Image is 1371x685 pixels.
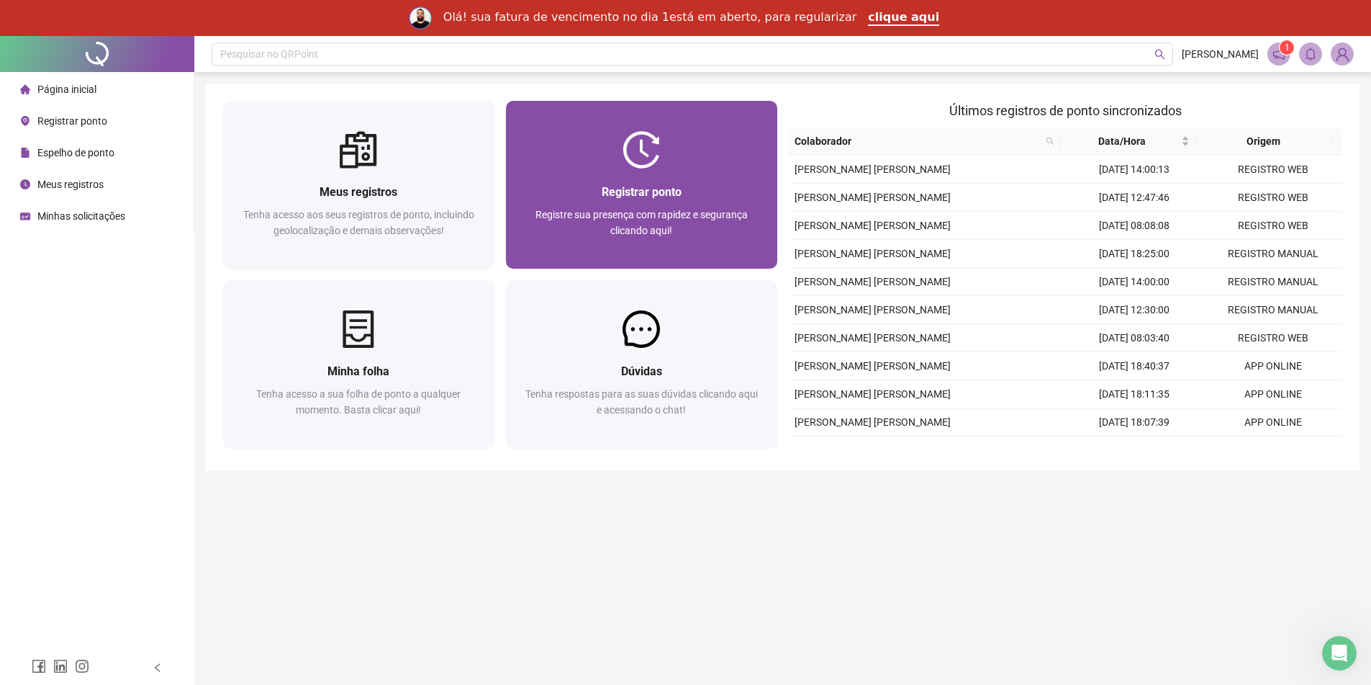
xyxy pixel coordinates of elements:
span: Últimos registros de ponto sincronizados [949,103,1182,118]
td: [DATE] 18:40:37 [1065,352,1203,380]
span: Tenha respostas para as suas dúvidas clicando aqui e acessando o chat! [525,388,758,416]
td: [DATE] 13:59:39 [1065,436,1203,465]
td: REGISTRO WEB [1204,324,1342,352]
span: [PERSON_NAME] [PERSON_NAME] [795,276,951,287]
img: Profile image for Rodolfo [409,6,432,30]
td: [DATE] 12:30:00 [1065,296,1203,324]
span: Meus registros [37,179,104,190]
span: Minhas solicitações [37,210,125,222]
span: left [153,663,163,673]
td: APP ONLINE [1204,380,1342,408]
span: facebook [32,659,46,673]
span: Registre sua presença com rapidez e segurança clicando aqui! [535,209,748,236]
span: [PERSON_NAME] [PERSON_NAME] [795,164,951,175]
th: Data/Hora [1060,127,1196,156]
td: APP ONLINE [1204,436,1342,465]
td: REGISTRO WEB [1204,184,1342,212]
td: REGISTRO MANUAL [1204,268,1342,296]
span: Tenha acesso aos seus registros de ponto, incluindo geolocalização e demais observações! [243,209,474,236]
span: [PERSON_NAME] [PERSON_NAME] [795,192,951,203]
sup: 1 [1280,40,1294,55]
td: [DATE] 14:00:00 [1065,268,1203,296]
span: clock-circle [20,179,30,189]
a: clique aqui [868,10,939,26]
span: Meus registros [320,185,397,199]
span: file [20,148,30,158]
span: Registrar ponto [602,185,682,199]
a: Registrar pontoRegistre sua presença com rapidez e segurança clicando aqui! [506,101,777,269]
td: [DATE] 08:03:40 [1065,324,1203,352]
span: home [20,84,30,94]
span: [PERSON_NAME] [PERSON_NAME] [795,248,951,259]
span: 1 [1285,42,1290,53]
span: search [1043,130,1057,152]
span: search [1154,49,1165,60]
th: Origem [1195,127,1331,156]
span: [PERSON_NAME] [1182,46,1259,62]
span: linkedin [53,659,68,673]
span: [PERSON_NAME] [PERSON_NAME] [795,332,951,344]
td: APP ONLINE [1204,352,1342,380]
a: DúvidasTenha respostas para as suas dúvidas clicando aqui e acessando o chat! [506,280,777,448]
td: REGISTRO MANUAL [1204,240,1342,268]
span: Página inicial [37,84,96,95]
span: [PERSON_NAME] [PERSON_NAME] [795,416,951,428]
span: Colaborador [795,133,1040,149]
span: environment [20,116,30,126]
a: Minha folhaTenha acesso a sua folha de ponto a qualquer momento. Basta clicar aqui! [223,280,494,448]
td: [DATE] 14:00:13 [1065,156,1203,184]
span: instagram [75,659,89,673]
span: [PERSON_NAME] [PERSON_NAME] [795,360,951,372]
td: APP ONLINE [1204,408,1342,436]
iframe: Intercom live chat [1322,636,1357,671]
td: [DATE] 18:07:39 [1065,408,1203,436]
span: [PERSON_NAME] [PERSON_NAME] [795,388,951,400]
td: [DATE] 08:08:08 [1065,212,1203,240]
span: Tenha acesso a sua folha de ponto a qualquer momento. Basta clicar aqui! [256,388,461,416]
span: Dúvidas [621,364,662,378]
span: Espelho de ponto [37,147,114,158]
td: REGISTRO MANUAL [1204,296,1342,324]
span: Minha folha [327,364,389,378]
td: [DATE] 18:11:35 [1065,380,1203,408]
a: Meus registrosTenha acesso aos seus registros de ponto, incluindo geolocalização e demais observa... [223,101,494,269]
span: Data/Hora [1066,133,1179,149]
span: [PERSON_NAME] [PERSON_NAME] [795,304,951,315]
div: Olá! sua fatura de vencimento no dia 1está em aberto, para regularizar [443,10,857,24]
td: REGISTRO WEB [1204,156,1342,184]
span: [PERSON_NAME] [PERSON_NAME] [795,220,951,231]
td: REGISTRO WEB [1204,212,1342,240]
span: Registrar ponto [37,115,107,127]
span: bell [1304,48,1317,61]
td: [DATE] 18:25:00 [1065,240,1203,268]
img: 37859 [1331,43,1353,65]
span: notification [1272,48,1285,61]
td: [DATE] 12:47:46 [1065,184,1203,212]
span: search [1046,137,1054,145]
span: schedule [20,211,30,221]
